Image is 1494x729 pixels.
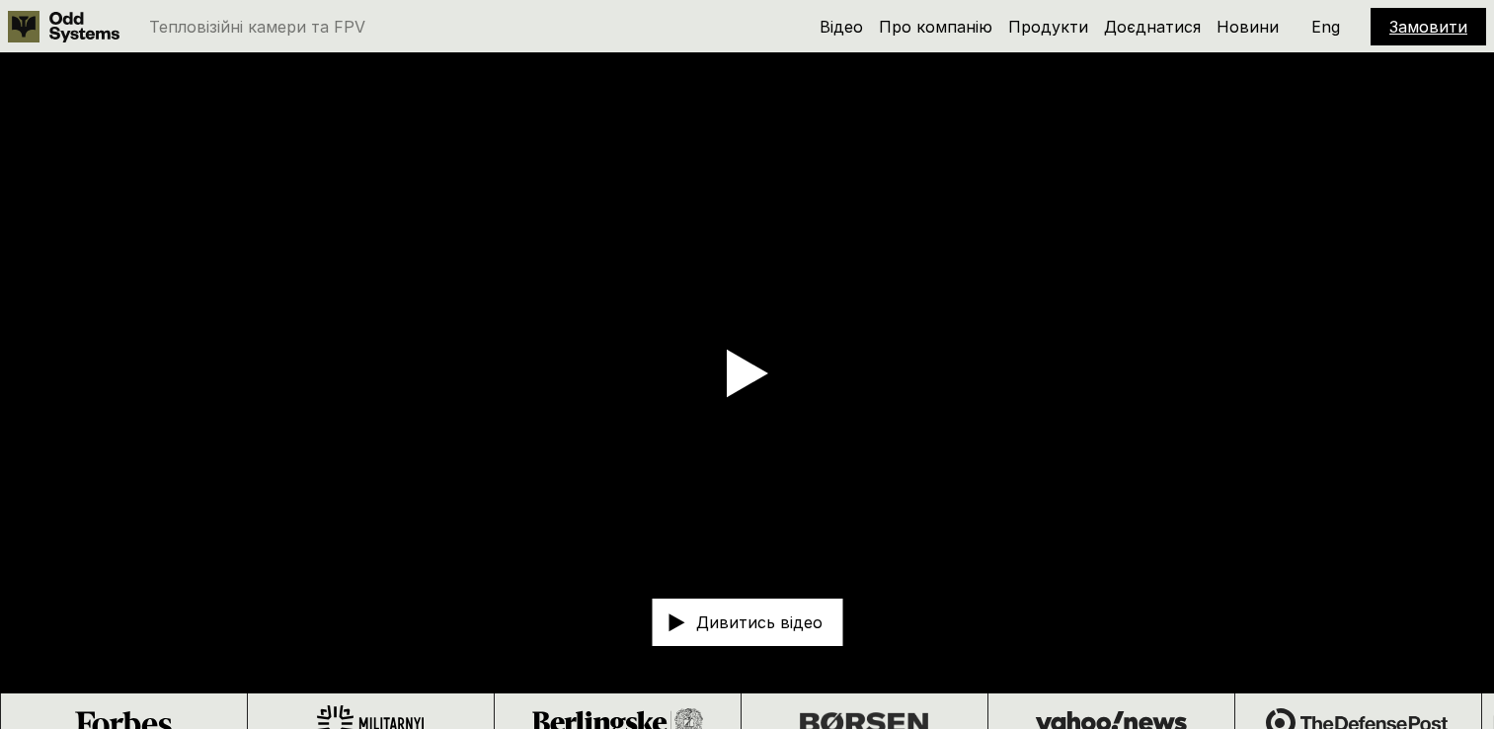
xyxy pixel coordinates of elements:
[1311,19,1340,35] p: Eng
[1104,17,1201,37] a: Доєднатися
[1389,17,1467,37] a: Замовити
[696,615,823,631] p: Дивитись відео
[1217,17,1279,37] a: Новини
[149,19,365,35] p: Тепловізійні камери та FPV
[879,17,992,37] a: Про компанію
[820,17,863,37] a: Відео
[1008,17,1088,37] a: Продукти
